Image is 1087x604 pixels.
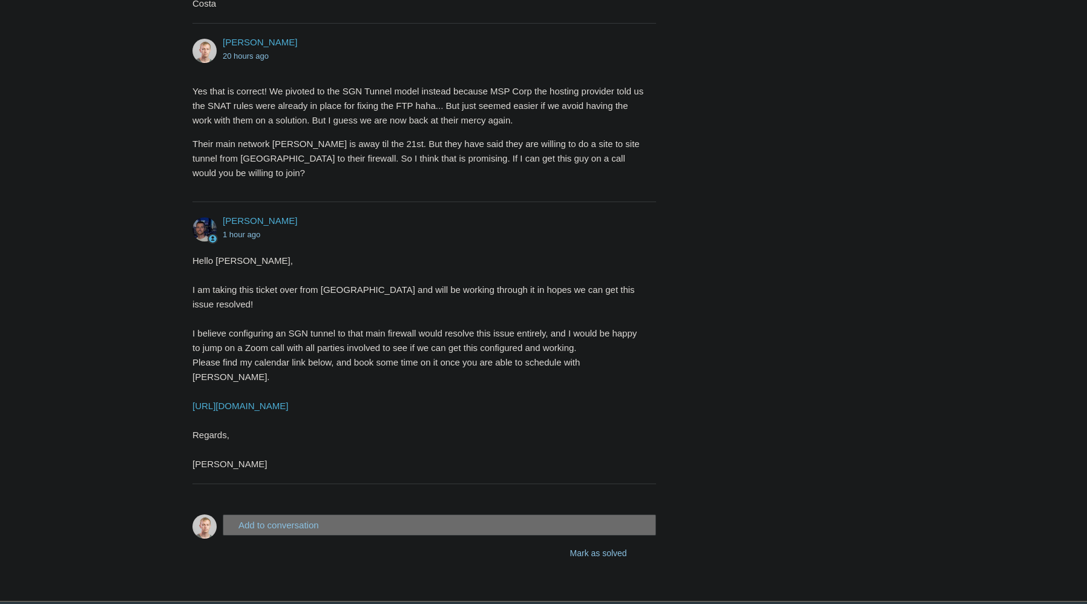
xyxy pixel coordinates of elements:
[192,84,644,128] p: Yes that is correct! We pivoted to the SGN Tunnel model instead because MSP Corp the hosting prov...
[192,401,288,411] a: [URL][DOMAIN_NAME]
[223,230,260,239] time: 08/19/2025, 10:22
[223,215,297,226] span: Connor Davis
[192,254,644,471] div: Hello [PERSON_NAME], I am taking this ticket over from [GEOGRAPHIC_DATA] and will be working thro...
[223,51,269,61] time: 08/18/2025, 14:33
[223,37,297,47] span: Erik Hjelte
[541,542,656,565] button: Mark as solved
[223,215,297,226] a: [PERSON_NAME]
[192,137,644,180] p: Their main network [PERSON_NAME] is away til the 21st. But they have said they are willing to do ...
[223,514,656,536] button: Add to conversation
[223,37,297,47] a: [PERSON_NAME]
